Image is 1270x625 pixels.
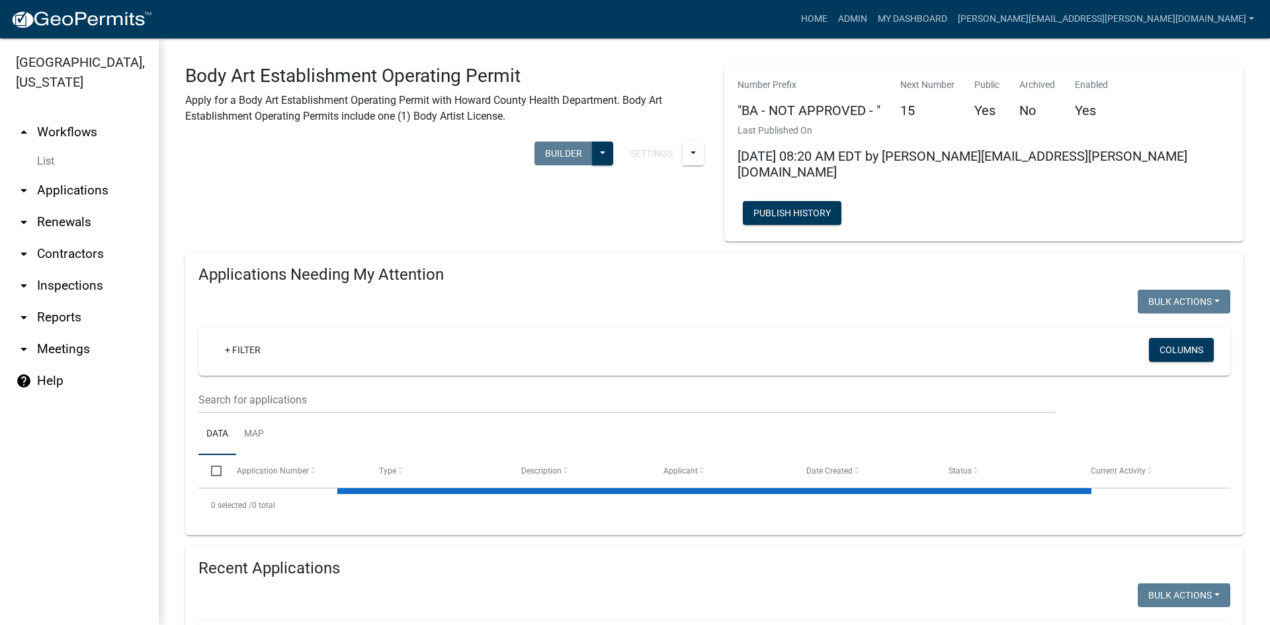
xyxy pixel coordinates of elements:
h5: Yes [1075,103,1108,118]
span: [DATE] 08:20 AM EDT by [PERSON_NAME][EMAIL_ADDRESS][PERSON_NAME][DOMAIN_NAME] [738,148,1187,180]
i: arrow_drop_down [16,246,32,262]
div: 0 total [198,489,1230,522]
p: Number Prefix [738,78,880,92]
span: Type [379,466,396,476]
i: arrow_drop_up [16,124,32,140]
h3: Body Art Establishment Operating Permit [185,65,704,87]
a: [PERSON_NAME][EMAIL_ADDRESS][PERSON_NAME][DOMAIN_NAME] [952,7,1259,32]
a: + Filter [214,338,271,362]
datatable-header-cell: Date Created [793,455,935,487]
h5: No [1019,103,1055,118]
button: Publish History [743,201,841,225]
span: 0 selected / [211,501,252,510]
span: Status [949,466,972,476]
span: Date Created [806,466,853,476]
a: Map [236,413,272,456]
input: Search for applications [198,386,1055,413]
button: Bulk Actions [1138,583,1230,607]
p: Enabled [1075,78,1108,92]
wm-modal-confirm: Workflow Publish History [743,209,841,220]
a: Admin [833,7,872,32]
datatable-header-cell: Current Activity [1078,455,1220,487]
button: Columns [1149,338,1214,362]
a: Data [198,413,236,456]
datatable-header-cell: Application Number [224,455,366,487]
span: Current Activity [1091,466,1146,476]
p: Next Number [900,78,954,92]
p: Apply for a Body Art Establishment Operating Permit with Howard County Health Department. Body Ar... [185,93,704,124]
a: Home [796,7,833,32]
datatable-header-cell: Type [366,455,509,487]
i: arrow_drop_down [16,183,32,198]
h4: Applications Needing My Attention [198,265,1230,284]
i: arrow_drop_down [16,341,32,357]
button: Bulk Actions [1138,290,1230,313]
span: Description [521,466,562,476]
h5: Yes [974,103,999,118]
h5: 15 [900,103,954,118]
span: Applicant [663,466,698,476]
h4: Recent Applications [198,559,1230,578]
p: Public [974,78,999,92]
button: Settings [620,142,683,165]
span: Application Number [237,466,309,476]
i: help [16,373,32,389]
p: Last Published On [738,124,1230,138]
datatable-header-cell: Description [509,455,651,487]
i: arrow_drop_down [16,310,32,325]
datatable-header-cell: Status [936,455,1078,487]
i: arrow_drop_down [16,214,32,230]
p: Archived [1019,78,1055,92]
h5: "BA - NOT APPROVED - " [738,103,880,118]
button: Builder [534,142,593,165]
a: My Dashboard [872,7,952,32]
datatable-header-cell: Applicant [651,455,793,487]
i: arrow_drop_down [16,278,32,294]
datatable-header-cell: Select [198,455,224,487]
